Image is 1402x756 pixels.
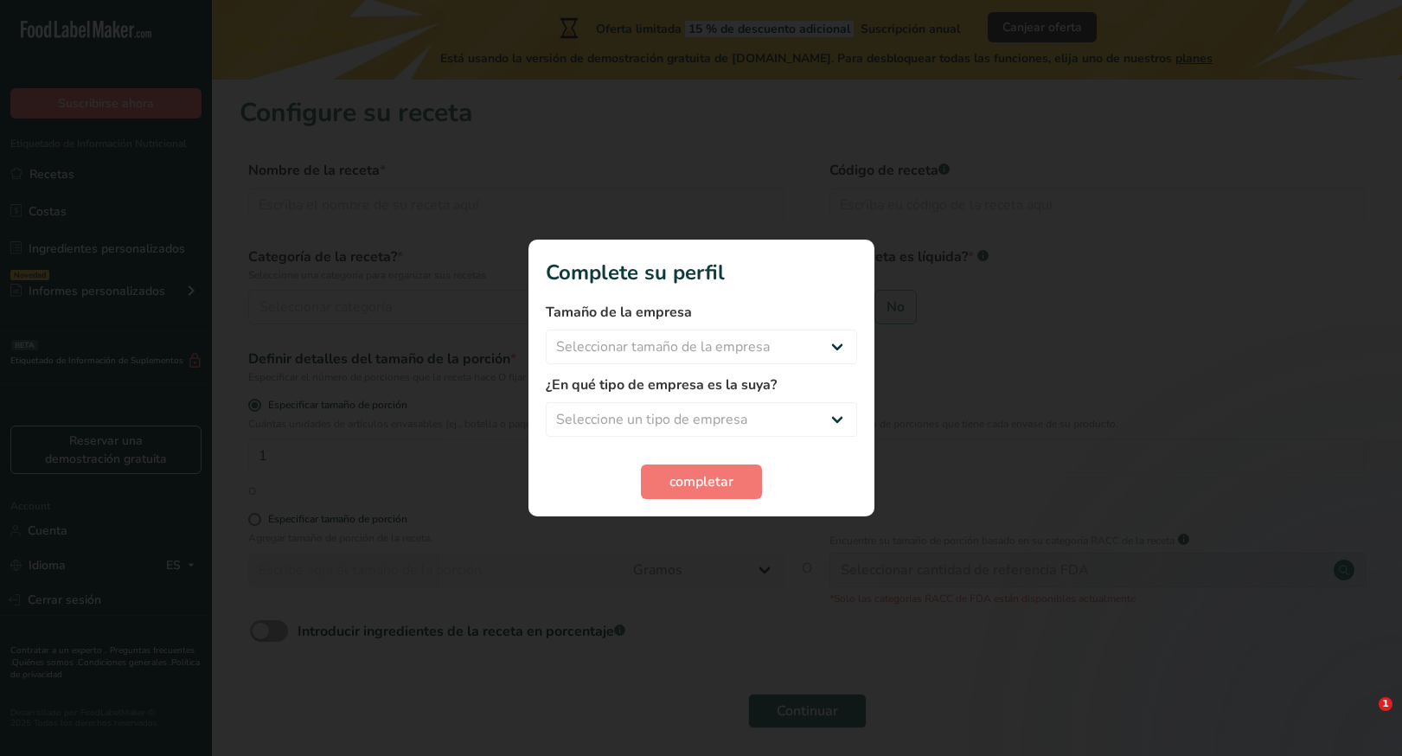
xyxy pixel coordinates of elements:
[669,471,733,492] span: completar
[546,302,857,323] label: Tamaño de la empresa
[546,375,857,395] label: ¿En qué tipo de empresa es la suya?
[1379,697,1392,711] span: 1
[641,464,762,499] button: completar
[546,257,857,288] h1: Complete su perfil
[1343,697,1385,739] iframe: Intercom live chat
